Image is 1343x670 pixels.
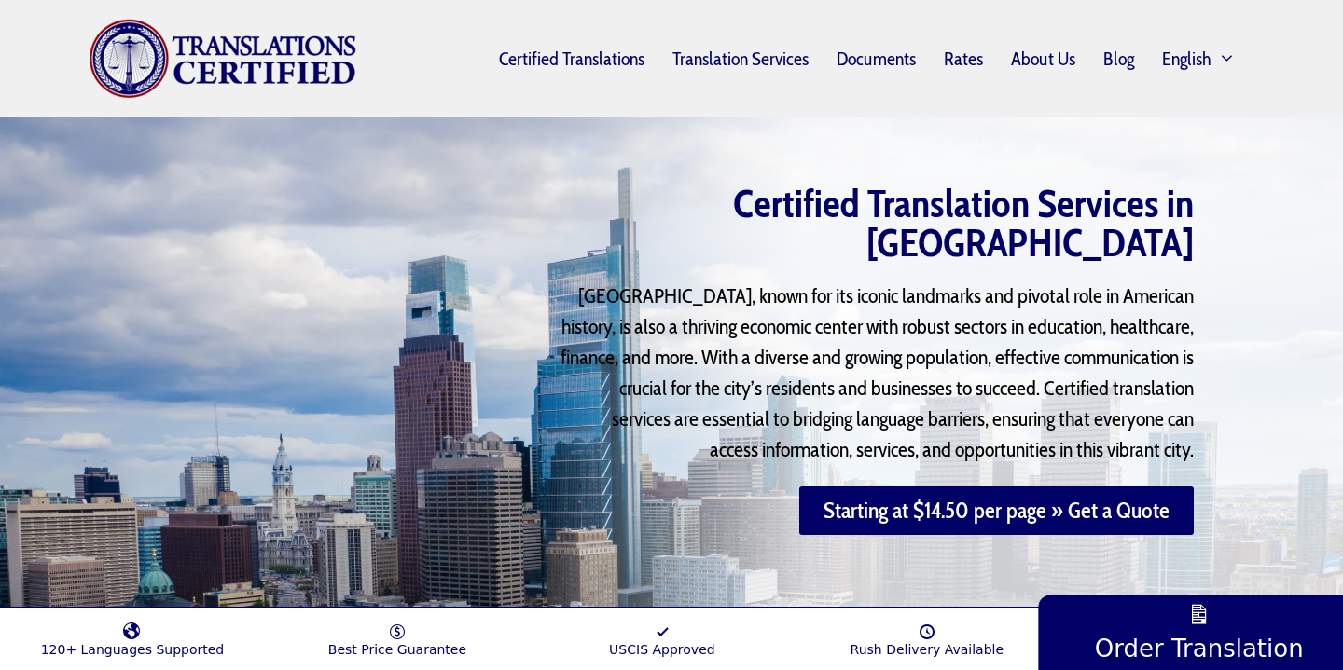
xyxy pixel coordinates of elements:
[795,613,1059,657] a: Rush Delivery Available
[560,280,1194,465] p: [GEOGRAPHIC_DATA], known for its iconic landmarks and pivotal role in American history, is also a...
[265,613,530,657] a: Best Price Guarantee
[89,19,357,99] img: Translations Certified
[357,35,1255,82] nav: Primary
[823,37,930,80] a: Documents
[1095,634,1304,663] span: Order Translation
[799,486,1194,535] a: Starting at $14.50 per page » Get a Quote
[1089,37,1148,80] a: Blog
[658,37,823,80] a: Translation Services
[609,642,715,657] span: USCIS Approved
[41,642,225,657] span: 120+ Languages Supported
[532,184,1194,262] h1: Certified Translation Services in [GEOGRAPHIC_DATA]
[1148,35,1254,82] a: English
[485,37,658,80] a: Certified Translations
[1162,51,1211,66] span: English
[530,613,795,657] a: USCIS Approved
[851,642,1004,657] span: Rush Delivery Available
[328,642,466,657] span: Best Price Guarantee
[997,37,1089,80] a: About Us
[930,37,997,80] a: Rates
